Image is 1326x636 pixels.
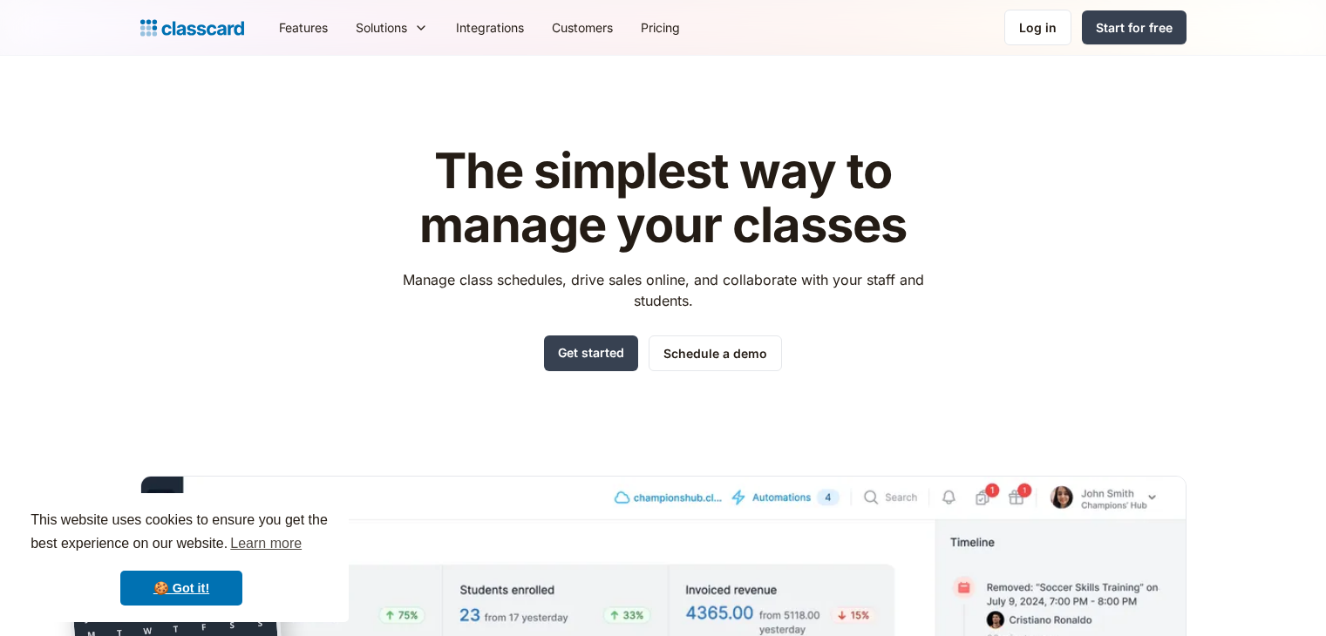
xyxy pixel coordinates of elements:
[140,16,244,40] a: home
[544,335,638,371] a: Get started
[627,8,694,47] a: Pricing
[1019,18,1057,37] div: Log in
[31,510,332,557] span: This website uses cookies to ensure you get the best experience on our website.
[120,571,242,606] a: dismiss cookie message
[1096,18,1173,37] div: Start for free
[342,8,442,47] div: Solutions
[14,493,349,622] div: cookieconsent
[356,18,407,37] div: Solutions
[386,269,940,311] p: Manage class schedules, drive sales online, and collaborate with your staff and students.
[1004,10,1071,45] a: Log in
[1082,10,1187,44] a: Start for free
[538,8,627,47] a: Customers
[442,8,538,47] a: Integrations
[265,8,342,47] a: Features
[649,335,782,371] a: Schedule a demo
[228,531,304,557] a: learn more about cookies
[386,145,940,252] h1: The simplest way to manage your classes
